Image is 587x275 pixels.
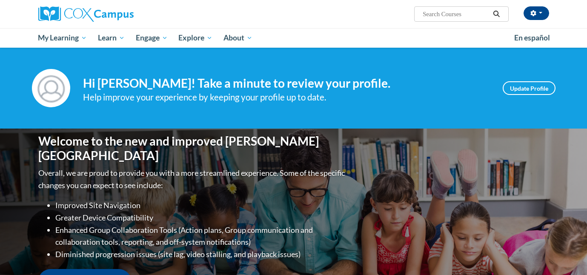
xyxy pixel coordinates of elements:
[553,241,580,268] iframe: Button to launch messaging window
[38,167,347,192] p: Overall, we are proud to provide you with a more streamlined experience. Some of the specific cha...
[524,6,549,20] button: Account Settings
[83,76,490,91] h4: Hi [PERSON_NAME]! Take a minute to review your profile.
[92,28,130,48] a: Learn
[490,9,503,19] button: Search
[223,33,252,43] span: About
[38,33,87,43] span: My Learning
[136,33,168,43] span: Engage
[55,224,347,249] li: Enhanced Group Collaboration Tools (Action plans, Group communication and collaboration tools, re...
[173,28,218,48] a: Explore
[503,81,556,95] a: Update Profile
[509,29,556,47] a: En español
[422,9,490,19] input: Search Courses
[38,6,134,22] img: Cox Campus
[55,212,347,224] li: Greater Device Compatibility
[55,199,347,212] li: Improved Site Navigation
[514,33,550,42] span: En español
[55,248,347,261] li: Diminished progression issues (site lag, video stalling, and playback issues)
[38,6,200,22] a: Cox Campus
[178,33,212,43] span: Explore
[98,33,125,43] span: Learn
[26,28,562,48] div: Main menu
[38,134,347,163] h1: Welcome to the new and improved [PERSON_NAME][GEOGRAPHIC_DATA]
[130,28,173,48] a: Engage
[83,90,490,104] div: Help improve your experience by keeping your profile up to date.
[33,28,93,48] a: My Learning
[32,69,70,107] img: Profile Image
[218,28,258,48] a: About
